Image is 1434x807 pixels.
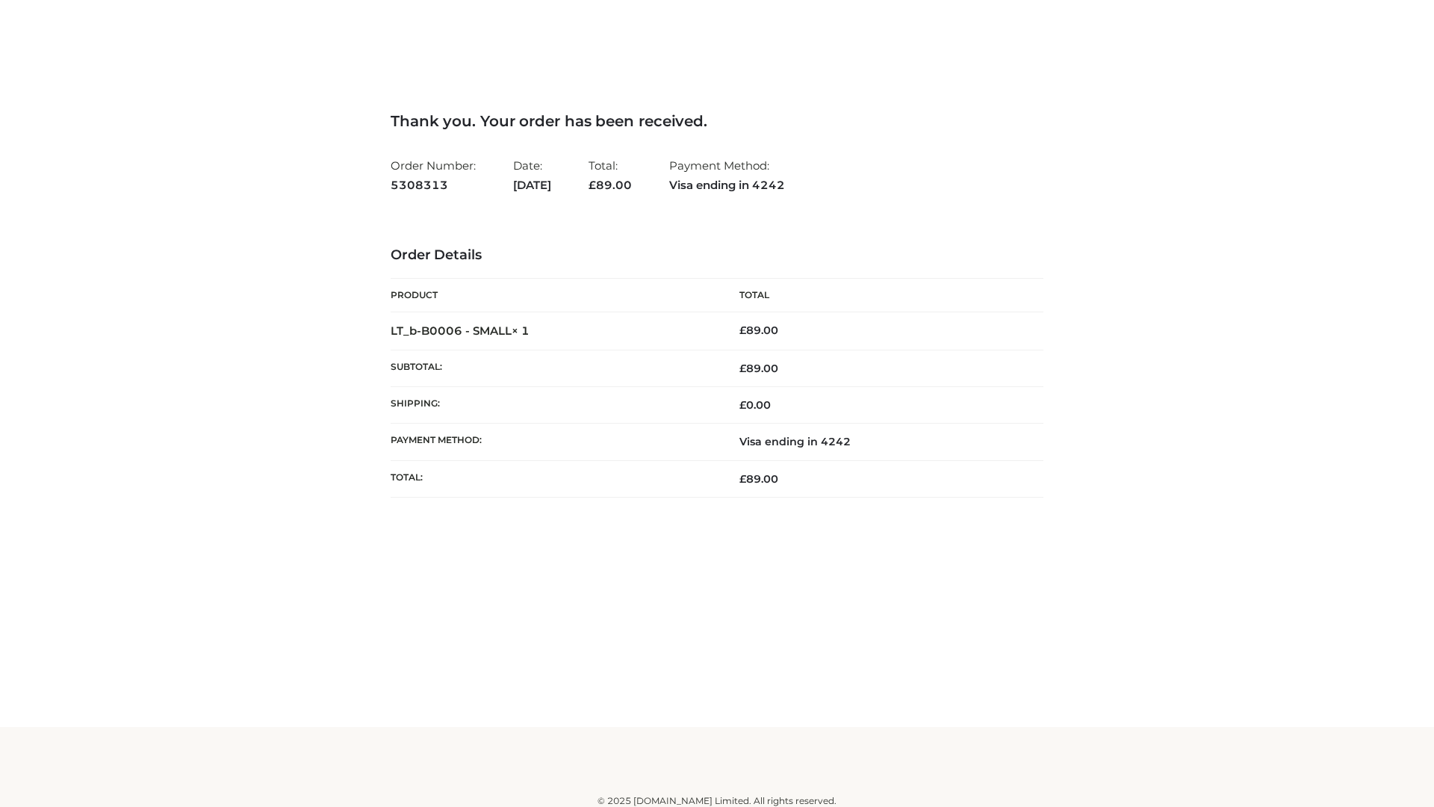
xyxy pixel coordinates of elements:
span: £ [589,178,596,192]
strong: × 1 [512,324,530,338]
td: Visa ending in 4242 [717,424,1043,460]
th: Product [391,279,717,312]
bdi: 0.00 [739,398,771,412]
span: 89.00 [739,362,778,375]
th: Total: [391,460,717,497]
h3: Order Details [391,247,1043,264]
li: Total: [589,152,632,198]
span: 89.00 [739,472,778,486]
bdi: 89.00 [739,324,778,337]
span: £ [739,472,746,486]
th: Total [717,279,1043,312]
strong: [DATE] [513,176,551,195]
th: Payment method: [391,424,717,460]
h3: Thank you. Your order has been received. [391,112,1043,130]
th: Shipping: [391,387,717,424]
li: Order Number: [391,152,476,198]
th: Subtotal: [391,350,717,386]
span: £ [739,362,746,375]
li: Date: [513,152,551,198]
li: Payment Method: [669,152,785,198]
strong: Visa ending in 4242 [669,176,785,195]
span: £ [739,398,746,412]
span: £ [739,324,746,337]
strong: LT_b-B0006 - SMALL [391,324,530,338]
strong: 5308313 [391,176,476,195]
span: 89.00 [589,178,632,192]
